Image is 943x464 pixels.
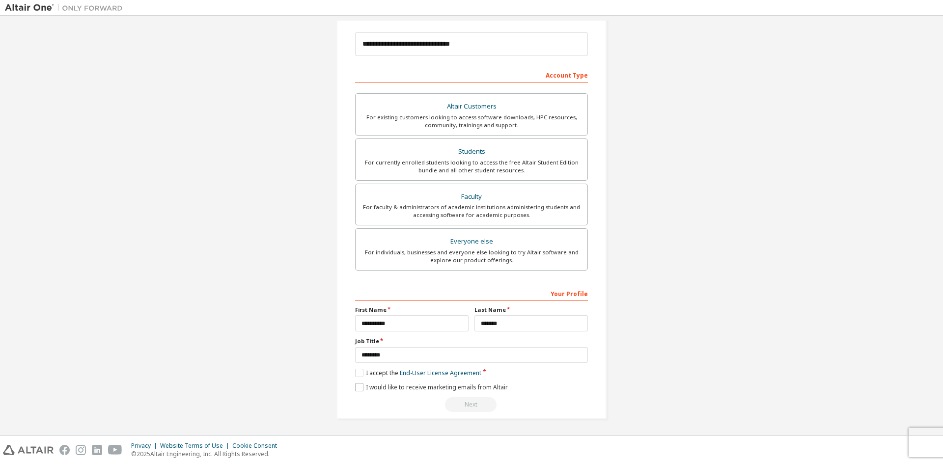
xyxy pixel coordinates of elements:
label: I accept the [355,369,481,377]
img: Altair One [5,3,128,13]
div: Cookie Consent [232,442,283,450]
div: Website Terms of Use [160,442,232,450]
p: © 2025 Altair Engineering, Inc. All Rights Reserved. [131,450,283,458]
div: Account Type [355,67,588,82]
div: For faculty & administrators of academic institutions administering students and accessing softwa... [361,203,582,219]
img: facebook.svg [59,445,70,455]
label: Last Name [474,306,588,314]
div: For existing customers looking to access software downloads, HPC resources, community, trainings ... [361,113,582,129]
img: altair_logo.svg [3,445,54,455]
div: Select your account type to continue [355,397,588,412]
label: First Name [355,306,469,314]
div: For currently enrolled students looking to access the free Altair Student Edition bundle and all ... [361,159,582,174]
div: Altair Customers [361,100,582,113]
div: Privacy [131,442,160,450]
div: Everyone else [361,235,582,248]
label: Job Title [355,337,588,345]
div: For individuals, businesses and everyone else looking to try Altair software and explore our prod... [361,248,582,264]
img: linkedin.svg [92,445,102,455]
div: Students [361,145,582,159]
a: End-User License Agreement [400,369,481,377]
img: youtube.svg [108,445,122,455]
label: I would like to receive marketing emails from Altair [355,383,508,391]
div: Your Profile [355,285,588,301]
div: Faculty [361,190,582,204]
img: instagram.svg [76,445,86,455]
